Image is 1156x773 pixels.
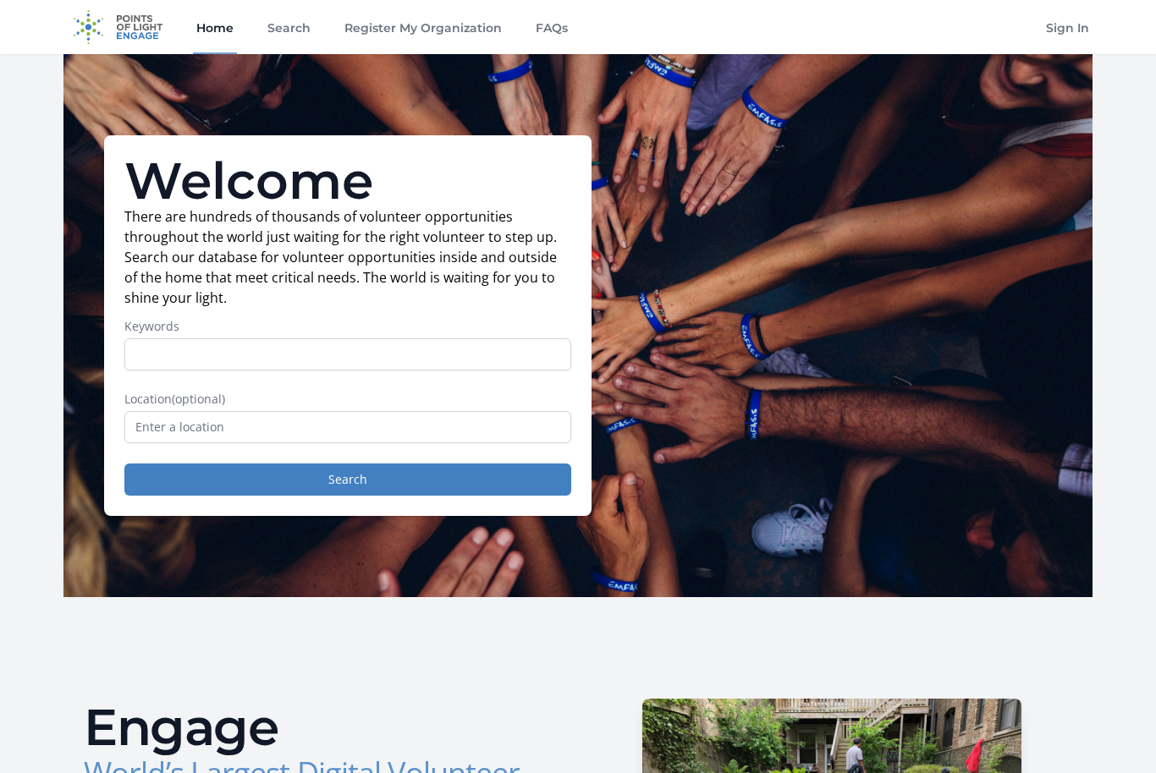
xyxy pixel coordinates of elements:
[124,206,571,308] p: There are hundreds of thousands of volunteer opportunities throughout the world just waiting for ...
[84,702,564,753] h2: Engage
[124,411,571,443] input: Enter a location
[124,463,571,496] button: Search
[172,391,225,407] span: (optional)
[124,156,571,206] h1: Welcome
[124,318,571,335] label: Keywords
[124,391,571,408] label: Location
